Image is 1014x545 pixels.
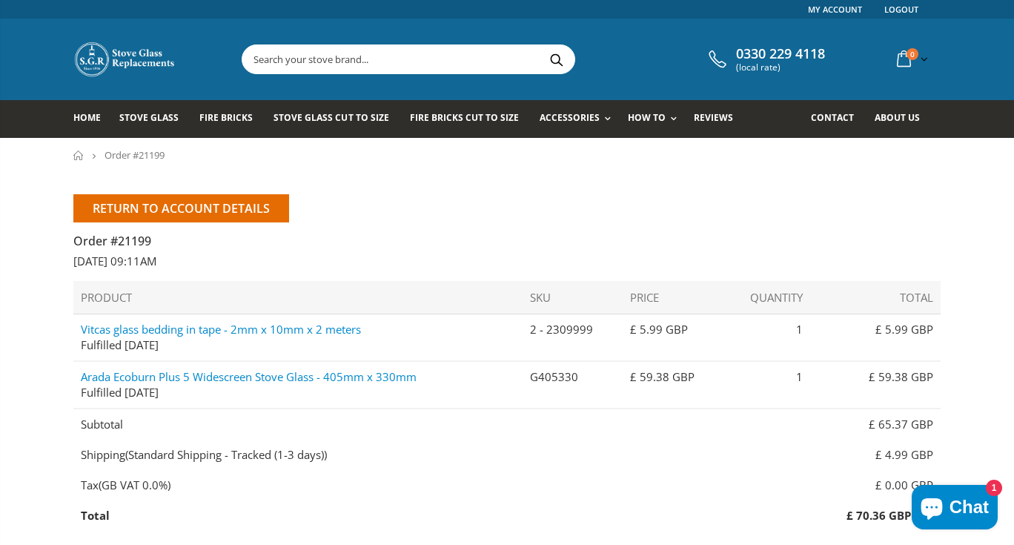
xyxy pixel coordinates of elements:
span: Fire Bricks Cut To Size [410,111,519,124]
span: Contact [811,111,854,124]
span: £ 59.38 GBP [630,369,695,384]
span: 0330 229 4118 [736,46,825,62]
span: Fire Bricks [199,111,253,124]
p: [DATE] 09:11AM [73,253,941,270]
span: £ 59.38 GBP [869,369,933,384]
td: 1 [724,361,811,409]
td: 2 - 2309999 [523,314,623,362]
td: (GB VAT 0.0%) [73,470,810,501]
span: £ 5.99 GBP [875,322,933,337]
th: Total [810,281,941,314]
span: Home [73,111,101,124]
a: Fire Bricks Cut To Size [410,100,530,138]
a: About us [875,100,931,138]
a: Reviews [694,100,744,138]
a: Return to Account Details [73,194,289,222]
span: About us [875,111,920,124]
span: £ 4.99 GBP [875,447,933,462]
th: SKU [523,281,623,314]
td: 1 [724,314,811,362]
strong: GBP [846,508,933,523]
span: (local rate) [736,62,825,73]
a: Contact [811,100,865,138]
a: Stove Glass [119,100,190,138]
span: £ 70.36 GBP [846,508,911,523]
a: Home [73,151,84,160]
span: Order #21199 [105,148,165,162]
img: Stove Glass Replacement [73,41,177,78]
th: Product [73,281,523,314]
span: £ 5.99 GBP [630,322,688,337]
td: (Standard Shipping - Tracked (1-3 days)) [73,440,810,470]
span: Stove Glass Cut To Size [274,111,388,124]
td: G405330 [523,361,623,409]
td: Subtotal [73,409,810,440]
th: Price [623,281,724,314]
a: How To [628,100,684,138]
a: 0330 229 4118 (local rate) [705,46,825,73]
span: Stove Glass [119,111,179,124]
a: Accessories [540,100,618,138]
inbox-online-store-chat: Shopify online store chat [907,485,1002,533]
h4: Order #21199 [73,234,941,250]
span: £ 0.00 GBP [875,478,933,492]
a: Home [73,100,112,138]
a: Stove Glass Cut To Size [274,100,400,138]
span: £ 65.37 GBP [869,417,933,432]
div: Fulfilled [DATE] [81,337,515,353]
span: Shipping [81,447,125,462]
span: Accessories [540,111,600,124]
strong: Total [81,508,110,523]
a: Fire Bricks [199,100,264,138]
a: Arada Ecoburn Plus 5 Widescreen Stove Glass - 405mm x 330mm [81,369,417,384]
span: Reviews [694,111,733,124]
div: Fulfilled [DATE] [81,385,515,400]
input: Search your stove brand... [242,45,740,73]
span: Tax [81,478,99,492]
span: How To [628,111,666,124]
span: 0 [907,48,918,60]
a: 0 [891,44,931,73]
button: Search [540,45,573,73]
th: Quantity [724,281,811,314]
a: Vitcas glass bedding in tape - 2mm x 10mm x 2 meters [81,322,361,337]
